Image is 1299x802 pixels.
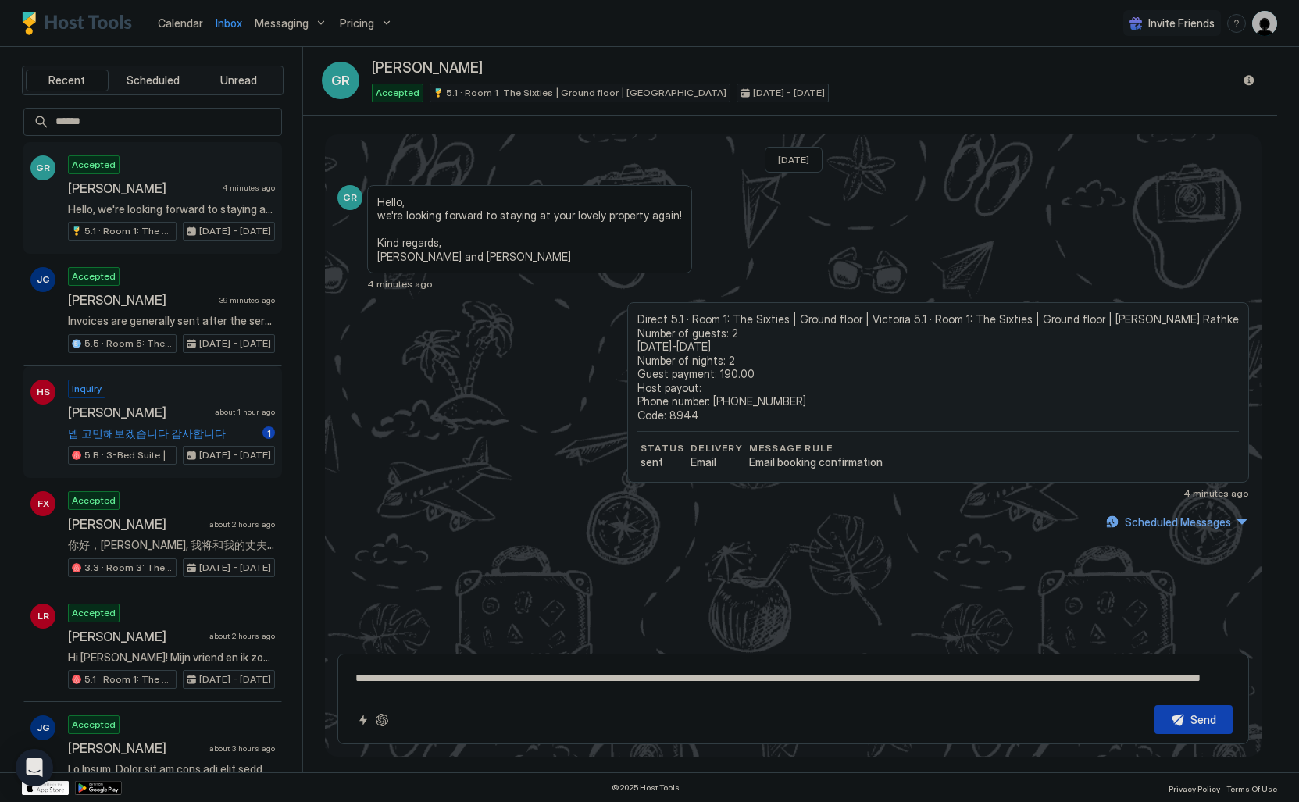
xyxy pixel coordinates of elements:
[48,73,85,87] span: Recent
[84,337,173,351] span: 5.5 · Room 5: The BFI | [GEOGRAPHIC_DATA]
[72,158,116,172] span: Accepted
[641,441,684,455] span: status
[354,711,373,729] button: Quick reply
[778,154,809,166] span: [DATE]
[216,15,242,31] a: Inbox
[215,407,275,417] span: about 1 hour ago
[22,12,139,35] a: Host Tools Logo
[216,16,242,30] span: Inbox
[219,295,275,305] span: 39 minutes ago
[1148,16,1215,30] span: Invite Friends
[84,672,173,686] span: 5.1 · Room 1: The Sixties | Ground floor | [GEOGRAPHIC_DATA]
[68,740,203,756] span: [PERSON_NAME]
[446,86,726,100] span: 5.1 · Room 1: The Sixties | Ground floor | [GEOGRAPHIC_DATA]
[223,183,275,193] span: 4 minutes ago
[49,109,281,135] input: Input Field
[68,629,203,644] span: [PERSON_NAME]
[72,606,116,620] span: Accepted
[199,224,271,238] span: [DATE] - [DATE]
[373,711,391,729] button: ChatGPT Auto Reply
[343,191,357,205] span: GR
[1226,779,1277,796] a: Terms Of Use
[68,651,275,665] span: Hi [PERSON_NAME]! Mijn vriend en ik zouden graag willen verblijven in jouw ruimte! We willen graa...
[1226,784,1277,793] span: Terms Of Use
[68,426,256,440] span: 넵 고민해보겠습니다 감사합니다
[72,718,116,732] span: Accepted
[1169,784,1220,793] span: Privacy Policy
[68,405,209,420] span: [PERSON_NAME]
[255,16,309,30] span: Messaging
[112,70,194,91] button: Scheduled
[84,448,173,462] span: 5.B · 3-Bed Suite | Private Bath | [GEOGRAPHIC_DATA]
[749,441,883,455] span: Message Rule
[331,71,350,90] span: GR
[199,337,271,351] span: [DATE] - [DATE]
[1154,705,1233,734] button: Send
[72,269,116,283] span: Accepted
[612,782,680,793] span: © 2025 Host Tools
[376,86,419,100] span: Accepted
[199,561,271,575] span: [DATE] - [DATE]
[37,609,49,623] span: LR
[84,561,173,575] span: 3.3 · Room 3: The V&A | Master bedroom | [GEOGRAPHIC_DATA]
[68,314,275,328] span: Invoices are generally sent after the service is delivered; you haven't yet stayed so an invoice ...
[68,762,275,776] span: Lo Ipsum, Dolor sit am cons adi elit seddoei! Te'in utlabor et dolo mag al Enimad. Mi veni qui no...
[37,497,49,511] span: FX
[158,16,203,30] span: Calendar
[72,494,116,508] span: Accepted
[637,312,1239,422] span: Direct 5.1 · Room 1: The Sixties | Ground floor | Victoria 5.1 · Room 1: The Sixties | Ground flo...
[68,180,216,196] span: [PERSON_NAME]
[158,15,203,31] a: Calendar
[199,672,271,686] span: [DATE] - [DATE]
[1227,14,1246,33] div: menu
[68,516,203,532] span: [PERSON_NAME]
[1125,514,1231,530] div: Scheduled Messages
[1104,511,1249,533] button: Scheduled Messages
[340,16,374,30] span: Pricing
[641,455,684,469] span: sent
[37,385,50,399] span: HS
[16,749,53,786] div: Open Intercom Messenger
[36,161,50,175] span: GR
[1252,11,1277,36] div: User profile
[68,292,213,308] span: [PERSON_NAME]
[72,382,102,396] span: Inquiry
[26,70,109,91] button: Recent
[367,278,433,290] span: 4 minutes ago
[37,273,50,287] span: JG
[220,73,257,87] span: Unread
[1183,487,1249,499] span: 4 minutes ago
[753,86,825,100] span: [DATE] - [DATE]
[199,448,271,462] span: [DATE] - [DATE]
[75,781,122,795] a: Google Play Store
[209,519,275,529] span: about 2 hours ago
[127,73,180,87] span: Scheduled
[267,427,271,439] span: 1
[377,195,682,264] span: Hello, we're looking forward to staying at your lovely property again! Kind regards, [PERSON_NAME...
[22,66,284,95] div: tab-group
[197,70,280,91] button: Unread
[1169,779,1220,796] a: Privacy Policy
[691,441,743,455] span: Delivery
[1190,711,1216,728] div: Send
[691,455,743,469] span: Email
[68,538,275,552] span: 你好，[PERSON_NAME], 我将和我的丈夫与9月底至十月初来[GEOGRAPHIC_DATA]游玩，我们看到你的房子，觉得非常棒，我们会遵守入住须知，我们期待这次的旅行。
[68,202,275,216] span: Hello, we're looking forward to staying at your lovely property again! Kind regards, [PERSON_NAME...
[209,743,275,754] span: about 3 hours ago
[749,455,883,469] span: Email booking confirmation
[84,224,173,238] span: 5.1 · Room 1: The Sixties | Ground floor | [GEOGRAPHIC_DATA]
[209,631,275,641] span: about 2 hours ago
[22,781,69,795] a: App Store
[372,59,483,77] span: [PERSON_NAME]
[37,721,50,735] span: JG
[1240,71,1258,90] button: Reservation information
